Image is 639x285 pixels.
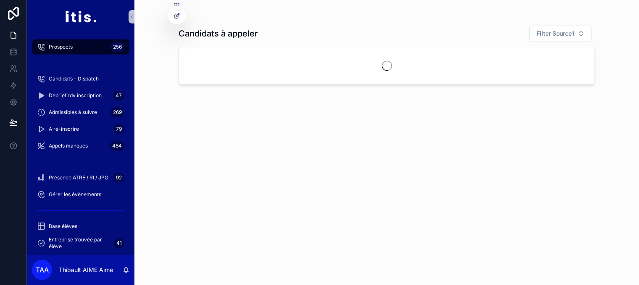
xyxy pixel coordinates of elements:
span: Gérer les évènements [49,191,101,198]
span: Entreprise trouvée par élève [49,236,110,250]
div: scrollable content [27,34,134,255]
div: 269 [110,107,124,117]
span: Debrief rdv inscription [49,92,102,99]
div: 92 [113,173,124,183]
span: Présence ATRE / RI / JPO [49,174,108,181]
span: TAA [36,265,49,275]
span: Admissibles à suivre [49,109,97,116]
a: Candidats - Dispatch [32,71,129,86]
a: Prospects256 [32,39,129,54]
div: 47 [113,91,124,101]
span: Candidats - Dispatch [49,75,99,82]
h1: Candidats à appeler [179,28,258,39]
button: Select Button [529,26,592,41]
a: A ré-inscrire79 [32,122,129,137]
span: Prospects [49,44,73,50]
a: Entreprise trouvée par élève41 [32,236,129,251]
span: Filter Source1 [536,29,574,38]
a: Admissibles à suivre269 [32,105,129,120]
div: 41 [114,238,124,248]
div: 484 [110,141,124,151]
a: Gérer les évènements [32,187,129,202]
p: Thibault AIME Aime [59,266,113,274]
a: Appels manqués484 [32,138,129,153]
span: Base élèves [49,223,77,230]
span: Appels manqués [49,142,88,149]
a: Base élèves [32,219,129,234]
a: Debrief rdv inscription47 [32,88,129,103]
span: A ré-inscrire [49,126,79,132]
div: 79 [113,124,124,134]
div: 256 [110,42,124,52]
a: Présence ATRE / RI / JPO92 [32,170,129,185]
img: App logo [65,10,96,23]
